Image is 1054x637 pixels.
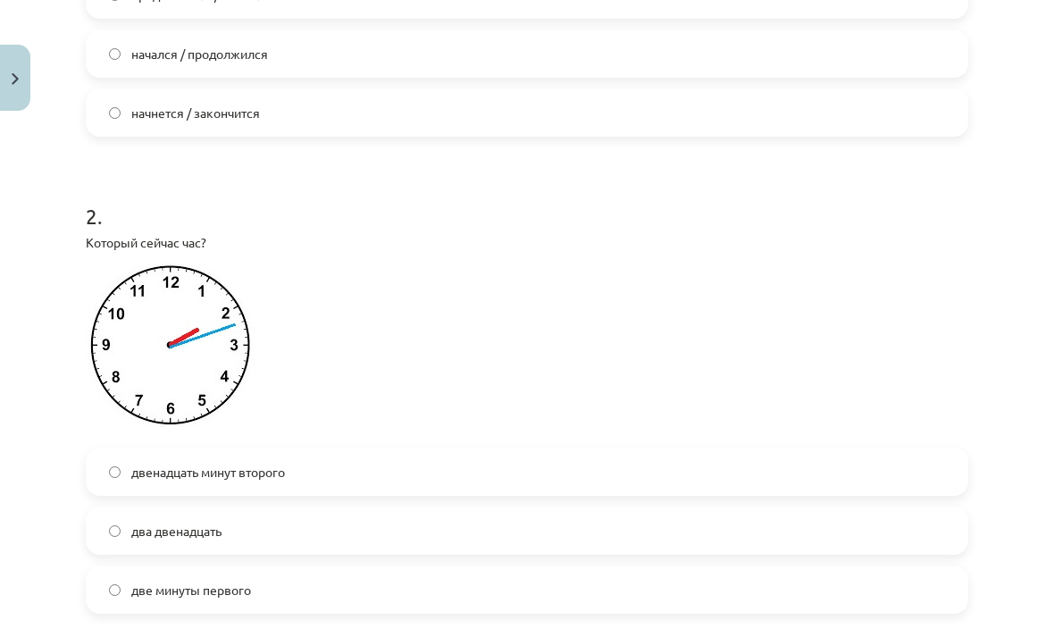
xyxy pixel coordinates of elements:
[131,104,260,122] span: начнется / закончится
[131,45,268,63] span: начался / продолжился
[131,522,222,541] span: два двенадцать
[131,463,285,482] span: двенадцать минут второго
[109,107,121,119] input: начнется / закончится
[109,466,121,478] input: двенадцать минут второго
[86,172,968,228] h1: 2 .
[109,584,121,596] input: две минуты первого
[109,525,121,537] input: два двенадцать
[12,73,19,85] img: icon-close-lesson-0947bae3869378f0d4975bcd49f059093ad1ed9edebbc8119c70593378902aed.svg
[86,233,968,252] p: Который сейчас час?
[109,48,121,60] input: начался / продолжился
[86,263,259,437] img: Который сейчас час?
[131,581,251,599] span: две минуты первого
